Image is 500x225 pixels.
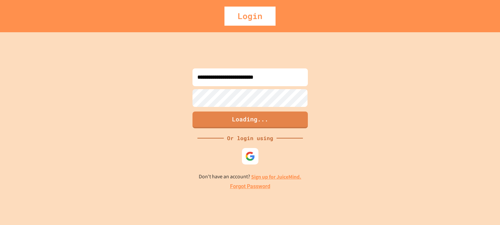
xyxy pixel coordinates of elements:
[192,112,308,128] button: Loading...
[224,7,276,26] div: Login
[199,173,301,181] p: Don't have an account?
[224,134,277,142] div: Or login using
[245,151,255,161] img: google-icon.svg
[230,183,270,190] a: Forgot Password
[251,173,301,180] a: Sign up for JuiceMind.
